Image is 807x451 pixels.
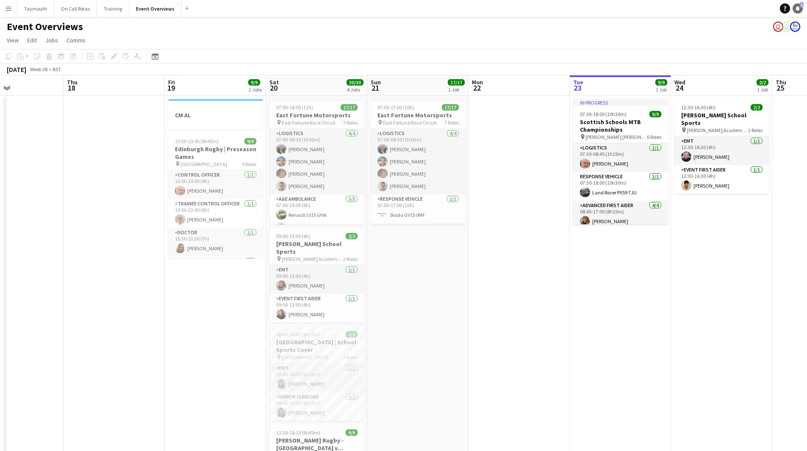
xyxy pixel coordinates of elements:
[7,36,19,44] span: View
[341,104,358,111] span: 17/17
[268,83,279,93] span: 20
[45,36,58,44] span: Jobs
[773,22,783,32] app-user-avatar: Operations Team
[346,331,358,338] span: 2/2
[180,161,227,167] span: [GEOGRAPHIC_DATA]
[346,233,358,239] span: 2/2
[269,363,364,392] app-card-role: EMT1/109:45-16:00 (6h15m)[PERSON_NAME]
[175,138,219,144] span: 15:00-23:45 (8h45m)
[269,265,364,294] app-card-role: EMT1/109:00-13:00 (4h)[PERSON_NAME]
[472,78,483,86] span: Mon
[471,83,483,93] span: 22
[800,2,804,8] span: 1
[54,0,97,17] button: On Call Rotas
[383,119,437,126] span: East Fortune Race Circuit
[371,78,381,86] span: Sun
[343,119,358,126] span: 7 Roles
[444,119,459,126] span: 7 Roles
[269,129,364,194] app-card-role: Logistics4/407:00-08:30 (1h30m)[PERSON_NAME][PERSON_NAME][PERSON_NAME][PERSON_NAME]
[748,127,763,133] span: 2 Roles
[572,83,583,93] span: 23
[269,228,364,323] app-job-card: 09:00-13:00 (4h)2/2[PERSON_NAME] School Sports [PERSON_NAME] Academy Playing Fields2 RolesEMT1/10...
[757,79,768,86] span: 2/2
[573,99,668,224] div: In progress07:30-18:00 (10h30m)9/9Scottish Schools MTB Championships [PERSON_NAME] [PERSON_NAME]6...
[276,233,311,239] span: 09:00-13:00 (4h)
[343,256,358,262] span: 2 Roles
[656,86,667,93] div: 1 Job
[573,118,668,133] h3: Scottish Schools MTB Championships
[276,331,320,338] span: 09:45-16:00 (6h15m)
[573,201,668,266] app-card-role: Advanced First Aider4/408:45-17:00 (8h15m)[PERSON_NAME]
[269,338,364,354] h3: [GEOGRAPHIC_DATA] | School Sports Cover
[269,194,364,248] app-card-role: A&E Ambulance3/307:00-15:00 (8h)Renault LV15 GHAFIAT DX64 AOA
[776,78,786,86] span: Thu
[282,119,336,126] span: East Fortune Race Circuit
[674,165,769,194] app-card-role: Event First Aider1/112:30-16:30 (4h)[PERSON_NAME]
[168,133,263,258] div: 15:00-23:45 (8h45m)9/9Edinburgh Rugby | Preseason Games [GEOGRAPHIC_DATA]5 RolesControl Officer1/...
[448,86,464,93] div: 1 Job
[573,78,583,86] span: Tue
[168,78,175,86] span: Fri
[269,392,364,421] app-card-role: Senior Clinician1/109:45-16:00 (6h15m)[PERSON_NAME]
[377,104,414,111] span: 07:00-17:00 (10h)
[343,354,358,360] span: 2 Roles
[371,99,466,224] app-job-card: 07:00-17:00 (10h)17/17East Fortune Motorsports East Fortune Race Circuit7 RolesLogistics4/407:00-...
[66,83,78,93] span: 18
[269,294,364,323] app-card-role: Event First Aider1/109:00-13:00 (4h)[PERSON_NAME]
[167,83,175,93] span: 19
[573,172,668,201] app-card-role: Response Vehicle1/107:30-18:00 (10h30m)Land Rover PX59 7JU
[674,99,769,194] app-job-card: 12:30-16:30 (4h)2/2[PERSON_NAME] School Sports [PERSON_NAME] Academy Playing Fields2 RolesEMT1/11...
[674,136,769,165] app-card-role: EMT1/112:30-16:30 (4h)[PERSON_NAME]
[42,35,61,46] a: Jobs
[371,129,466,194] app-card-role: Logistics4/407:00-08:30 (1h30m)[PERSON_NAME][PERSON_NAME][PERSON_NAME][PERSON_NAME]
[269,78,279,86] span: Sat
[448,79,465,86] span: 17/17
[24,35,40,46] a: Edit
[17,0,54,17] button: Taymouth
[674,78,685,86] span: Wed
[67,36,86,44] span: Comms
[244,138,256,144] span: 9/9
[371,194,466,223] app-card-role: Response Vehicle1/107:00-17:00 (10h)Skoda GV15 0MF
[687,127,748,133] span: [PERSON_NAME] Academy Playing Fields
[347,79,363,86] span: 30/30
[269,99,364,224] app-job-card: 07:00-18:00 (11h)17/17East Fortune Motorsports East Fortune Race Circuit7 RolesLogistics4/407:00-...
[67,78,78,86] span: Thu
[751,104,763,111] span: 2/2
[3,35,22,46] a: View
[790,22,800,32] app-user-avatar: Operations Manager
[282,256,343,262] span: [PERSON_NAME] Academy Playing Fields
[242,161,256,167] span: 5 Roles
[97,0,129,17] button: Training
[168,257,263,325] app-card-role: Event First Aider4/4
[757,86,768,93] div: 1 Job
[168,99,263,130] app-job-card: CM AL
[346,429,358,436] span: 9/9
[63,35,89,46] a: Comms
[793,3,803,14] a: 1
[276,104,313,111] span: 07:00-18:00 (11h)
[53,66,61,72] div: BST
[7,20,83,33] h1: Event Overviews
[168,170,263,199] app-card-role: Control Officer1/115:00-23:00 (8h)[PERSON_NAME]
[269,326,364,421] div: 09:45-16:00 (6h15m)2/2[GEOGRAPHIC_DATA] | School Sports Cover [GEOGRAPHIC_DATA]2 RolesEMT1/109:45...
[649,111,661,117] span: 9/9
[269,240,364,255] h3: [PERSON_NAME] School Sports
[573,143,668,172] app-card-role: Logistics1/107:30-08:45 (1h15m)[PERSON_NAME]
[282,354,328,360] span: [GEOGRAPHIC_DATA]
[249,86,262,93] div: 2 Jobs
[573,99,668,106] div: In progress
[248,79,260,86] span: 9/9
[276,429,320,436] span: 11:30-18:15 (6h45m)
[782,22,792,32] app-user-avatar: Operations Team
[347,86,363,93] div: 4 Jobs
[585,134,647,140] span: [PERSON_NAME] [PERSON_NAME]
[168,145,263,160] h3: Edinburgh Rugby | Preseason Games
[674,111,769,127] h3: [PERSON_NAME] School Sports
[369,83,381,93] span: 21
